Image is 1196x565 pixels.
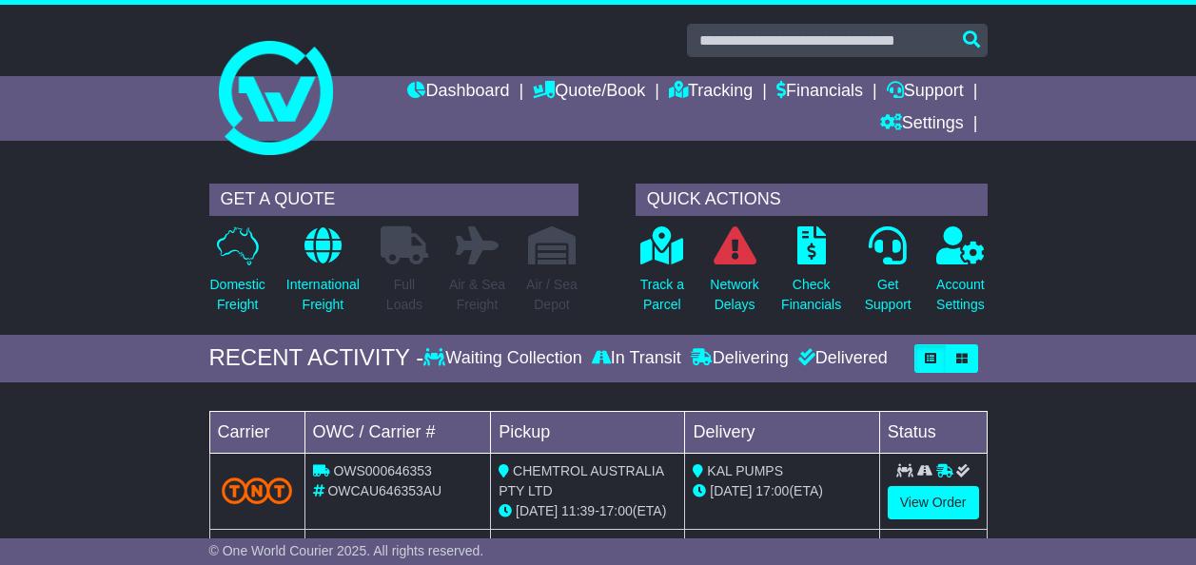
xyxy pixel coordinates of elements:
p: Account Settings [936,275,985,315]
span: 17:00 [755,483,789,498]
p: Get Support [865,275,912,315]
a: Dashboard [407,76,509,108]
div: - (ETA) [499,501,676,521]
a: Financials [776,76,863,108]
p: Track a Parcel [640,275,684,315]
div: (ETA) [693,481,871,501]
div: Waiting Collection [423,348,586,369]
span: 11:39 [561,503,595,518]
p: Check Financials [781,275,841,315]
a: Tracking [669,76,753,108]
a: NetworkDelays [709,225,759,325]
a: Support [887,76,964,108]
div: RECENT ACTIVITY - [209,344,424,372]
td: Delivery [685,411,879,453]
p: International Freight [286,275,360,315]
span: [DATE] [710,483,752,498]
td: Status [879,411,987,453]
div: GET A QUOTE [209,184,578,216]
a: Quote/Book [533,76,645,108]
span: OWCAU646353AU [327,483,441,498]
a: Settings [880,108,964,141]
a: CheckFinancials [780,225,842,325]
p: Air / Sea Depot [526,275,578,315]
td: OWC / Carrier # [304,411,491,453]
p: Domestic Freight [210,275,265,315]
a: View Order [888,486,979,519]
img: TNT_Domestic.png [222,477,293,503]
a: Track aParcel [639,225,685,325]
div: Delivered [794,348,888,369]
td: Carrier [209,411,304,453]
a: GetSupport [864,225,912,325]
div: QUICK ACTIONS [636,184,988,216]
a: InternationalFreight [285,225,361,325]
a: AccountSettings [935,225,986,325]
span: OWS000646353 [333,463,432,478]
div: In Transit [587,348,686,369]
td: Pickup [491,411,685,453]
div: Delivering [686,348,794,369]
p: Full Loads [381,275,428,315]
span: CHEMTROL AUSTRALIA PTY LTD [499,463,663,498]
span: 17:00 [599,503,633,518]
span: © One World Courier 2025. All rights reserved. [209,543,484,558]
span: KAL PUMPS [707,463,783,478]
span: [DATE] [516,503,558,518]
p: Air & Sea Freight [449,275,505,315]
a: DomesticFreight [209,225,266,325]
p: Network Delays [710,275,758,315]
